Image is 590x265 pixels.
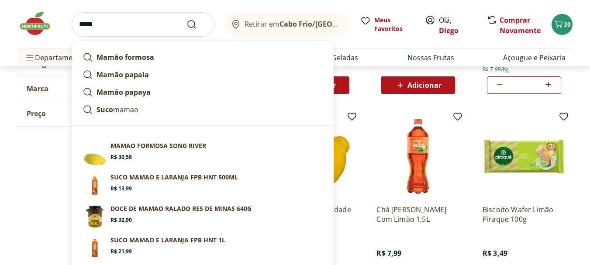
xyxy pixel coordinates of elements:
[381,76,455,94] button: Adicionar
[110,236,225,244] p: SUCO MAMAO E LARANJA FPB HNT 1L
[97,105,113,114] strong: Suco
[79,169,326,201] a: Suco Mamão e Laranja Fruta pra Beber Natural da Terra 500mlSUCO MAMAO E LARANJA FPB HNT 500MLR$ 1...
[245,20,341,28] span: Retirar em
[186,19,207,30] button: Submit Search
[16,101,147,126] button: Preço
[97,52,154,62] strong: Mamão formosa
[407,82,442,89] span: Adicionar
[279,19,387,29] b: Cabo Frio/[GEOGRAPHIC_DATA]
[79,232,326,264] a: Suco Mamão e Laranja Fruta pra Beber Natural da Terra 1LSUCO MAMAO E LARANJA FPB HNT 1LR$ 21,99
[110,173,238,182] p: SUCO MAMAO E LARANJA FPB HNT 500ML
[376,115,459,198] img: Chá Matte Leão Com Limão 1,5L
[24,47,87,68] span: Departamentos
[376,248,401,258] span: R$ 7,99
[79,48,326,66] a: Mamão formosa
[110,248,132,255] span: R$ 21,99
[500,15,541,35] a: Comprar Novamente
[83,236,107,260] img: Suco Mamão e Laranja Fruta pra Beber Natural da Terra 1L
[439,15,478,36] span: Olá,
[439,26,459,35] a: Diego
[483,248,507,258] span: R$ 3,49
[376,205,459,224] a: Chá [PERSON_NAME] Com Limão 1,5L
[79,83,326,101] a: Mamão papaya
[16,76,147,101] button: Marca
[552,14,573,35] button: Carrinho
[225,12,350,37] button: Retirar emCabo Frio/[GEOGRAPHIC_DATA]
[79,201,326,232] a: PrincipalDOCE DE MAMAO RALADO RES DE MINAS 640GR$ 32,90
[503,52,566,63] a: Açougue e Peixaria
[17,10,61,37] img: Hortifruti
[83,173,107,197] img: Suco Mamão e Laranja Fruta pra Beber Natural da Terra 500ml
[407,52,454,63] a: Nossas Frutas
[97,104,138,115] p: mamao
[97,70,149,79] strong: Mamão papaia
[97,87,151,97] strong: Mamão papaya
[374,16,414,33] span: Meus Favoritos
[79,66,326,83] a: Mamão papaia
[83,204,107,229] img: Principal
[79,101,326,118] a: Sucomamao
[110,185,132,192] span: R$ 13,99
[564,20,571,28] span: 20
[27,84,48,93] span: Marca
[483,205,566,224] a: Biscoito Wafer Limão Piraque 100g
[27,109,46,118] span: Preço
[72,12,214,37] input: search
[110,204,252,213] p: DOCE DE MAMAO RALADO RES DE MINAS 640G
[110,217,132,224] span: R$ 32,90
[483,66,509,73] span: R$ 7,99/Kg
[110,141,206,150] p: MAMAO FORMOSA SONG RIVER
[110,154,132,161] span: R$ 30,58
[360,16,414,33] a: Meus Favoritos
[24,47,35,68] button: Menu
[79,138,326,169] a: PrincipalMAMAO FORMOSA SONG RIVERR$ 30,58
[83,141,107,166] img: Principal
[483,115,566,198] img: Biscoito Wafer Limão Piraque 100g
